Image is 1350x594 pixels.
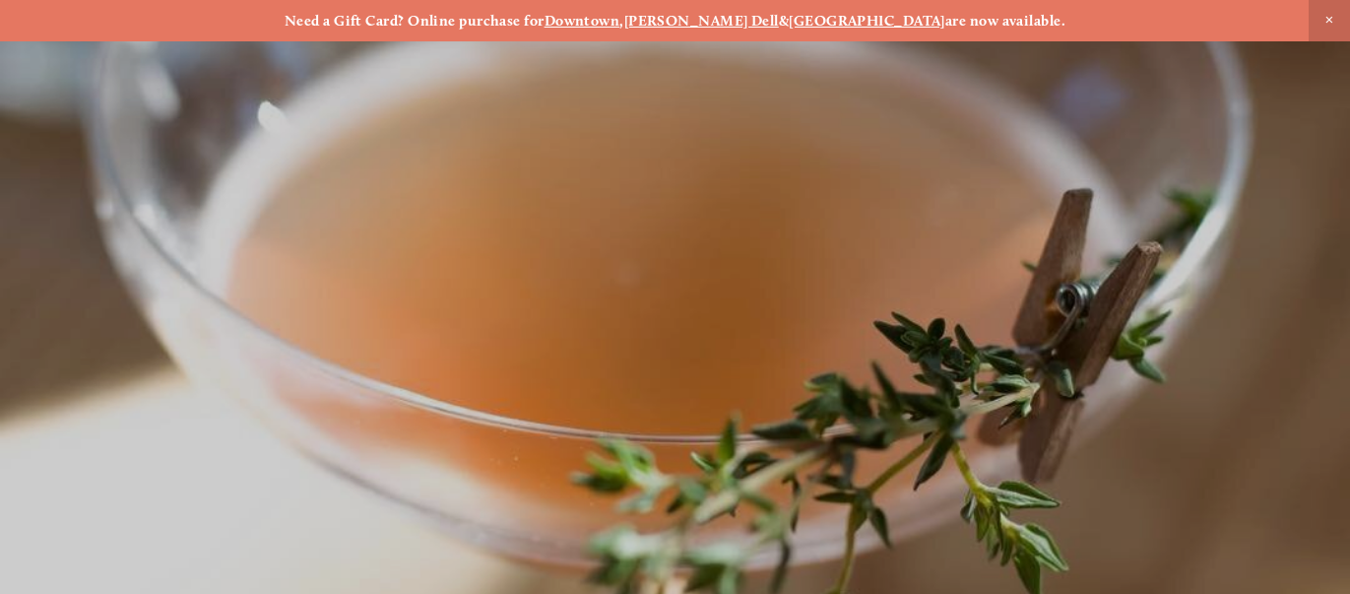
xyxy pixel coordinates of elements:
[945,12,1065,30] strong: are now available.
[619,12,623,30] strong: ,
[789,12,945,30] a: [GEOGRAPHIC_DATA]
[779,12,789,30] strong: &
[624,12,779,30] a: [PERSON_NAME] Dell
[545,12,620,30] a: Downtown
[285,12,545,30] strong: Need a Gift Card? Online purchase for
